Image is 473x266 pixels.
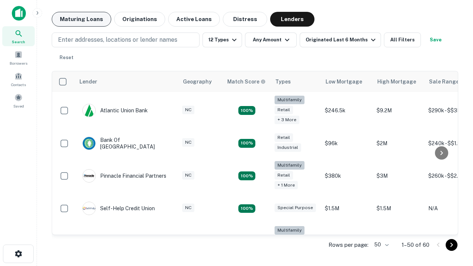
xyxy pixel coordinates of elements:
button: Go to next page [446,239,457,251]
a: Saved [2,91,35,110]
a: Borrowers [2,48,35,68]
button: Enter addresses, locations or lender names [52,33,200,47]
button: Any Amount [245,33,297,47]
p: Enter addresses, locations or lender names [58,35,177,44]
div: Multifamily [275,96,304,104]
div: Special Purpose [275,204,316,212]
div: Retail [275,133,293,142]
h6: Match Score [227,78,264,86]
th: High Mortgage [373,71,425,92]
iframe: Chat Widget [436,183,473,219]
div: + 1 more [275,181,298,190]
td: $9.2M [373,92,425,129]
span: Saved [13,103,24,109]
div: Retail [275,171,293,180]
td: $3M [373,157,425,195]
div: Bank Of [GEOGRAPHIC_DATA] [82,137,171,150]
th: Low Mortgage [321,71,373,92]
div: High Mortgage [377,77,416,86]
img: picture [83,137,95,150]
button: Lenders [270,12,314,27]
div: Matching Properties: 17, hasApolloMatch: undefined [238,171,255,180]
td: $1.5M [321,194,373,222]
div: Originated Last 6 Months [306,35,378,44]
div: Multifamily [275,226,304,235]
div: Retail [275,106,293,114]
div: The Fidelity Bank [82,235,142,248]
span: Search [12,39,25,45]
td: $1.5M [373,194,425,222]
a: Contacts [2,69,35,89]
div: Pinnacle Financial Partners [82,169,166,183]
button: Reset [55,50,78,65]
div: NC [182,171,194,180]
div: Low Mortgage [326,77,362,86]
div: Multifamily [275,161,304,170]
div: Lender [79,77,97,86]
button: 12 Types [203,33,242,47]
div: Matching Properties: 15, hasApolloMatch: undefined [238,139,255,148]
th: Geography [178,71,223,92]
td: $96k [321,129,373,157]
div: Atlantic Union Bank [82,104,148,117]
td: $246k [321,222,373,260]
div: NC [182,106,194,114]
img: capitalize-icon.png [12,6,26,21]
div: Types [275,77,291,86]
span: Borrowers [10,60,27,66]
p: 1–50 of 60 [402,241,429,249]
button: Distress [223,12,267,27]
p: Rows per page: [329,241,368,249]
div: Capitalize uses an advanced AI algorithm to match your search with the best lender. The match sco... [227,78,266,86]
button: Active Loans [168,12,220,27]
button: Originations [114,12,165,27]
th: Lender [75,71,178,92]
img: picture [83,170,95,182]
button: Originated Last 6 Months [300,33,381,47]
div: + 3 more [275,116,299,124]
span: Contacts [11,82,26,88]
div: Industrial [275,143,301,152]
th: Capitalize uses an advanced AI algorithm to match your search with the best lender. The match sco... [223,71,271,92]
div: NC [182,138,194,147]
button: Maturing Loans [52,12,111,27]
td: $3.2M [373,222,425,260]
div: Self-help Credit Union [82,202,155,215]
img: picture [83,202,95,215]
th: Types [271,71,321,92]
a: Search [2,26,35,46]
img: picture [83,104,95,117]
td: $246.5k [321,92,373,129]
td: $380k [321,157,373,195]
div: 50 [371,239,390,250]
div: Geography [183,77,212,86]
div: Matching Properties: 10, hasApolloMatch: undefined [238,106,255,115]
div: Sale Range [429,77,459,86]
button: All Filters [384,33,421,47]
div: NC [182,204,194,212]
button: Save your search to get updates of matches that match your search criteria. [424,33,448,47]
div: Matching Properties: 11, hasApolloMatch: undefined [238,204,255,213]
td: $2M [373,129,425,157]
